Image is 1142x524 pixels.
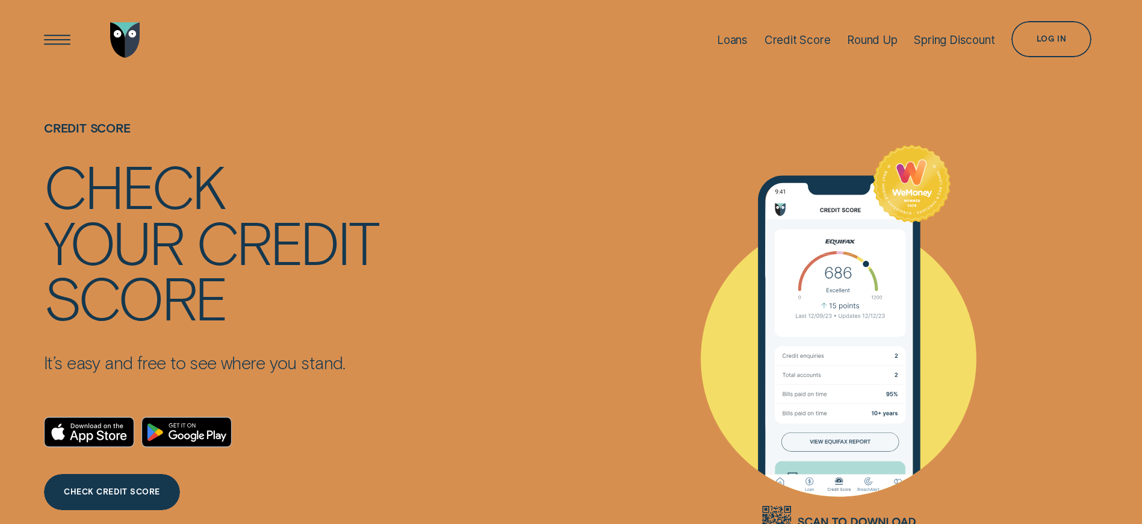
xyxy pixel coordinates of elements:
[44,474,180,510] a: CHECK CREDIT SCORE
[141,417,232,448] a: Android App on Google Play
[847,33,898,47] div: Round Up
[39,22,75,58] button: Open Menu
[44,158,225,214] div: Check
[717,33,748,47] div: Loans
[44,214,182,270] div: your
[110,22,140,58] img: Wisr
[44,269,226,325] div: score
[44,158,378,325] h4: Check your credit score
[765,33,831,47] div: Credit Score
[1011,21,1091,57] button: Log in
[914,33,995,47] div: Spring Discount
[196,214,378,270] div: credit
[44,417,134,448] a: Download on the App Store
[44,352,378,373] p: It’s easy and free to see where you stand.
[44,121,378,158] h1: Credit Score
